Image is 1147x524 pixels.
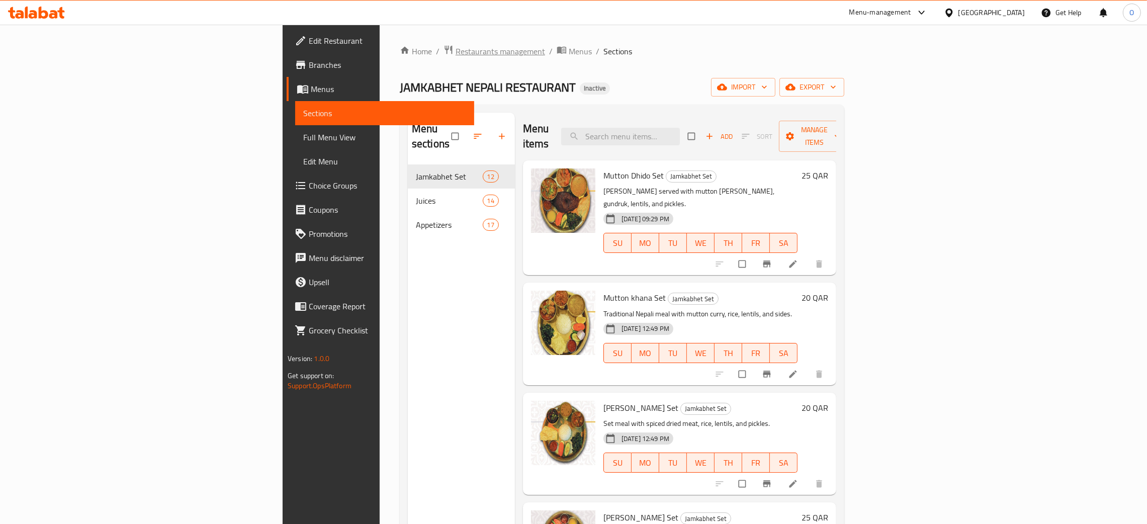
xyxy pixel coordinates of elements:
[663,236,683,250] span: TU
[659,453,687,473] button: TU
[314,352,329,365] span: 1.0.0
[287,173,474,198] a: Choice Groups
[746,456,766,470] span: FR
[444,45,545,58] a: Restaurants management
[561,128,680,145] input: search
[295,101,474,125] a: Sections
[663,456,683,470] span: TU
[446,127,467,146] span: Select all sections
[774,456,793,470] span: SA
[608,236,628,250] span: SU
[756,363,780,385] button: Branch-specific-item
[309,228,466,240] span: Promotions
[666,170,717,183] div: Jamkabhet Set
[416,195,483,207] span: Juices
[715,453,742,473] button: TH
[808,363,832,385] button: delete
[779,121,850,152] button: Manage items
[711,78,775,97] button: import
[659,233,687,253] button: TU
[779,78,844,97] button: export
[770,233,798,253] button: SA
[287,318,474,342] a: Grocery Checklist
[603,343,632,363] button: SU
[608,456,628,470] span: SU
[491,125,515,147] button: Add section
[680,403,731,415] div: Jamkabhet Set
[400,76,576,99] span: JAMKABHET NEPALI RESTAURANT
[408,213,515,237] div: Appetizers17
[715,233,742,253] button: TH
[303,155,466,167] span: Edit Menu
[287,270,474,294] a: Upsell
[787,124,842,149] span: Manage items
[719,81,767,94] span: import
[400,45,844,58] nav: breadcrumb
[703,129,735,144] span: Add item
[303,131,466,143] span: Full Menu View
[483,195,499,207] div: items
[523,121,549,151] h2: Menu items
[632,233,659,253] button: MO
[703,129,735,144] button: Add
[408,160,515,241] nav: Menu sections
[666,170,716,182] span: Jamkabhet Set
[603,168,664,183] span: Mutton Dhido Set
[287,222,474,246] a: Promotions
[617,214,673,224] span: [DATE] 09:29 PM
[603,453,632,473] button: SU
[687,343,715,363] button: WE
[742,233,770,253] button: FR
[287,77,474,101] a: Menus
[682,127,703,146] span: Select section
[309,35,466,47] span: Edit Restaurant
[416,170,483,183] span: Jamkabhet Set
[309,276,466,288] span: Upsell
[309,300,466,312] span: Coverage Report
[788,479,800,489] a: Edit menu item
[288,379,351,392] a: Support.OpsPlatform
[309,180,466,192] span: Choice Groups
[687,453,715,473] button: WE
[802,168,828,183] h6: 25 QAR
[719,346,738,361] span: TH
[733,365,754,384] span: Select to update
[770,453,798,473] button: SA
[288,352,312,365] span: Version:
[787,81,836,94] span: export
[309,324,466,336] span: Grocery Checklist
[958,7,1025,18] div: [GEOGRAPHIC_DATA]
[295,125,474,149] a: Full Menu View
[719,236,738,250] span: TH
[733,474,754,493] span: Select to update
[802,291,828,305] h6: 20 QAR
[309,252,466,264] span: Menu disclaimer
[456,45,545,57] span: Restaurants management
[632,343,659,363] button: MO
[603,400,678,415] span: [PERSON_NAME] Set
[288,369,334,382] span: Get support on:
[557,45,592,58] a: Menus
[467,125,491,147] span: Sort sections
[408,164,515,189] div: Jamkabhet Set12
[287,294,474,318] a: Coverage Report
[746,346,766,361] span: FR
[531,401,595,465] img: Sukuti khana Set
[770,343,798,363] button: SA
[309,204,466,216] span: Coupons
[691,236,711,250] span: WE
[705,131,733,142] span: Add
[549,45,553,57] li: /
[603,45,632,57] span: Sections
[691,346,711,361] span: WE
[483,170,499,183] div: items
[483,172,498,182] span: 12
[408,189,515,213] div: Juices14
[636,236,655,250] span: MO
[742,453,770,473] button: FR
[774,236,793,250] span: SA
[309,59,466,71] span: Branches
[287,29,474,53] a: Edit Restaurant
[1129,7,1134,18] span: O
[719,456,738,470] span: TH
